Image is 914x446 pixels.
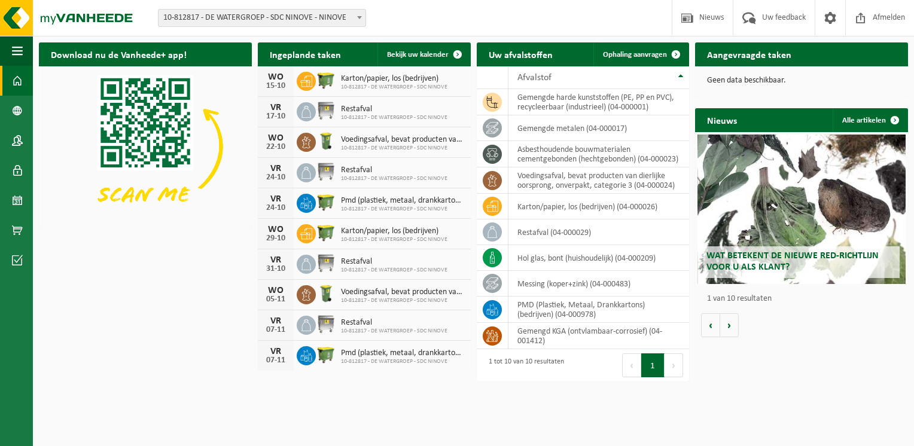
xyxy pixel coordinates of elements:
[508,115,690,141] td: gemengde metalen (04-000017)
[264,286,288,295] div: WO
[695,42,803,66] h2: Aangevraagde taken
[316,253,336,273] img: WB-1100-GAL-GY-01
[316,314,336,334] img: WB-1100-GAL-GY-01
[517,73,552,83] span: Afvalstof
[316,344,336,365] img: WB-1100-HPE-GN-50
[641,353,665,377] button: 1
[264,225,288,234] div: WO
[508,219,690,245] td: restafval (04-000029)
[264,326,288,334] div: 07-11
[316,222,336,243] img: WB-1100-HPE-GN-50
[316,161,336,182] img: WB-1100-GAL-GY-01
[264,173,288,182] div: 24-10
[377,42,470,66] a: Bekijk uw kalender
[695,108,749,132] h2: Nieuws
[833,108,907,132] a: Alle artikelen
[508,245,690,271] td: hol glas, bont (huishoudelijk) (04-000209)
[483,352,564,378] div: 1 tot 10 van 10 resultaten
[316,70,336,90] img: WB-1100-HPE-GN-50
[39,66,252,226] img: Download de VHEPlus App
[508,89,690,115] td: gemengde harde kunststoffen (PE, PP en PVC), recycleerbaar (industrieel) (04-000001)
[341,196,465,206] span: Pmd (plastiek, metaal, drankkartons) (bedrijven)
[264,143,288,151] div: 22-10
[316,100,336,121] img: WB-1100-GAL-GY-01
[593,42,688,66] a: Ophaling aanvragen
[706,251,879,272] span: Wat betekent de nieuwe RED-richtlijn voor u als klant?
[387,51,449,59] span: Bekijk uw kalender
[316,283,336,304] img: WB-0140-HPE-GN-50
[316,192,336,212] img: WB-1100-HPE-GN-50
[665,353,683,377] button: Next
[341,267,447,274] span: 10-812817 - DE WATERGROEP - SDC NINOVE
[508,271,690,297] td: messing (koper+zink) (04-000483)
[341,166,447,175] span: Restafval
[264,112,288,121] div: 17-10
[264,347,288,356] div: VR
[264,316,288,326] div: VR
[341,84,447,91] span: 10-812817 - DE WATERGROEP - SDC NINOVE
[316,131,336,151] img: WB-0140-HPE-GN-50
[707,77,896,85] p: Geen data beschikbaar.
[264,265,288,273] div: 31-10
[159,10,365,26] span: 10-812817 - DE WATERGROEP - SDC NINOVE - NINOVE
[707,295,902,303] p: 1 van 10 resultaten
[508,323,690,349] td: gemengd KGA (ontvlambaar-corrosief) (04-001412)
[477,42,565,66] h2: Uw afvalstoffen
[264,194,288,204] div: VR
[603,51,667,59] span: Ophaling aanvragen
[341,175,447,182] span: 10-812817 - DE WATERGROEP - SDC NINOVE
[341,328,447,335] span: 10-812817 - DE WATERGROEP - SDC NINOVE
[341,114,447,121] span: 10-812817 - DE WATERGROEP - SDC NINOVE
[341,349,465,358] span: Pmd (plastiek, metaal, drankkartons) (bedrijven)
[264,82,288,90] div: 15-10
[508,297,690,323] td: PMD (Plastiek, Metaal, Drankkartons) (bedrijven) (04-000978)
[508,167,690,194] td: voedingsafval, bevat producten van dierlijke oorsprong, onverpakt, categorie 3 (04-000024)
[341,135,465,145] span: Voedingsafval, bevat producten van dierlijke oorsprong, onverpakt, categorie 3
[264,234,288,243] div: 29-10
[341,318,447,328] span: Restafval
[508,141,690,167] td: asbesthoudende bouwmaterialen cementgebonden (hechtgebonden) (04-000023)
[697,135,906,284] a: Wat betekent de nieuwe RED-richtlijn voor u als klant?
[39,42,199,66] h2: Download nu de Vanheede+ app!
[341,206,465,213] span: 10-812817 - DE WATERGROEP - SDC NINOVE
[264,164,288,173] div: VR
[341,145,465,152] span: 10-812817 - DE WATERGROEP - SDC NINOVE
[264,295,288,304] div: 05-11
[341,297,465,304] span: 10-812817 - DE WATERGROEP - SDC NINOVE
[341,236,447,243] span: 10-812817 - DE WATERGROEP - SDC NINOVE
[622,353,641,377] button: Previous
[264,133,288,143] div: WO
[341,105,447,114] span: Restafval
[264,255,288,265] div: VR
[701,313,720,337] button: Vorige
[258,42,353,66] h2: Ingeplande taken
[508,194,690,219] td: karton/papier, los (bedrijven) (04-000026)
[341,358,465,365] span: 10-812817 - DE WATERGROEP - SDC NINOVE
[158,9,366,27] span: 10-812817 - DE WATERGROEP - SDC NINOVE - NINOVE
[264,356,288,365] div: 07-11
[264,72,288,82] div: WO
[341,288,465,297] span: Voedingsafval, bevat producten van dierlijke oorsprong, onverpakt, categorie 3
[264,103,288,112] div: VR
[720,313,739,337] button: Volgende
[341,227,447,236] span: Karton/papier, los (bedrijven)
[341,257,447,267] span: Restafval
[264,204,288,212] div: 24-10
[341,74,447,84] span: Karton/papier, los (bedrijven)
